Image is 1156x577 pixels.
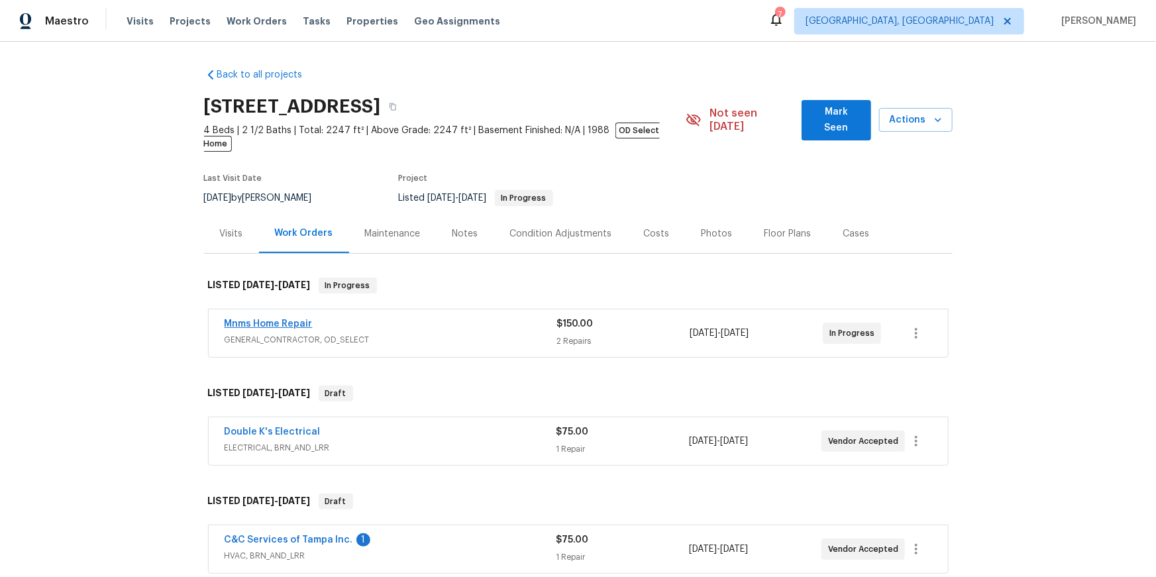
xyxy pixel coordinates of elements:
span: Tasks [303,17,331,26]
span: - [428,193,487,203]
span: GENERAL_CONTRACTOR, OD_SELECT [225,333,557,346]
span: Maestro [45,15,89,28]
span: In Progress [829,327,880,340]
span: In Progress [496,194,552,202]
span: [DATE] [720,545,748,554]
button: Copy Address [381,95,405,119]
button: Mark Seen [802,100,871,140]
div: Floor Plans [764,227,812,240]
span: Work Orders [227,15,287,28]
span: [DATE] [689,545,717,554]
span: [DATE] [428,193,456,203]
span: Listed [399,193,553,203]
span: HVAC, BRN_AND_LRR [225,549,556,562]
span: Geo Assignments [414,15,500,28]
div: 2 Repairs [557,335,690,348]
span: Vendor Accepted [828,435,904,448]
div: Visits [220,227,243,240]
span: Mark Seen [812,104,861,136]
div: Maintenance [365,227,421,240]
h2: [STREET_ADDRESS] [204,100,381,113]
button: Actions [879,108,952,132]
span: Draft [320,387,352,400]
span: Not seen [DATE] [709,107,793,133]
span: [DATE] [204,193,232,203]
span: [DATE] [720,437,748,446]
span: OD Select Home [204,123,660,152]
a: C&C Services of Tampa Inc. [225,535,353,545]
a: Back to all projects [204,68,331,81]
span: Project [399,174,428,182]
span: - [690,327,749,340]
div: Costs [644,227,670,240]
div: LISTED [DATE]-[DATE]In Progress [204,264,953,307]
span: Projects [170,15,211,28]
span: - [689,543,748,556]
span: - [689,435,748,448]
span: Actions [890,112,941,129]
span: Properties [346,15,398,28]
div: Condition Adjustments [510,227,612,240]
span: [DATE] [243,496,275,505]
span: - [243,496,311,505]
div: 7 [775,8,784,21]
h6: LISTED [208,278,311,293]
span: [DATE] [243,388,275,397]
span: ELECTRICAL, BRN_AND_LRR [225,441,556,454]
span: [GEOGRAPHIC_DATA], [GEOGRAPHIC_DATA] [806,15,994,28]
span: $150.00 [557,319,594,329]
span: [DATE] [279,280,311,289]
span: [DATE] [690,329,717,338]
div: 1 Repair [556,443,689,456]
a: Double K's Electrical [225,427,321,437]
span: 4 Beds | 2 1/2 Baths | Total: 2247 ft² | Above Grade: 2247 ft² | Basement Finished: N/A | 1988 [204,124,686,150]
span: [DATE] [279,496,311,505]
div: 1 Repair [556,551,689,564]
div: 1 [356,533,370,547]
h6: LISTED [208,386,311,401]
span: [DATE] [721,329,749,338]
span: Draft [320,495,352,508]
span: [DATE] [689,437,717,446]
div: LISTED [DATE]-[DATE]Draft [204,372,953,415]
span: $75.00 [556,535,589,545]
span: [DATE] [459,193,487,203]
div: Cases [843,227,870,240]
div: LISTED [DATE]-[DATE]Draft [204,480,953,523]
span: $75.00 [556,427,589,437]
div: Photos [702,227,733,240]
span: [DATE] [243,280,275,289]
span: - [243,388,311,397]
h6: LISTED [208,494,311,509]
a: Mnms Home Repair [225,319,313,329]
span: [PERSON_NAME] [1056,15,1136,28]
div: Notes [452,227,478,240]
span: [DATE] [279,388,311,397]
div: Work Orders [275,227,333,240]
span: Vendor Accepted [828,543,904,556]
span: Last Visit Date [204,174,262,182]
span: - [243,280,311,289]
span: In Progress [320,279,376,292]
span: Visits [127,15,154,28]
div: by [PERSON_NAME] [204,190,328,206]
